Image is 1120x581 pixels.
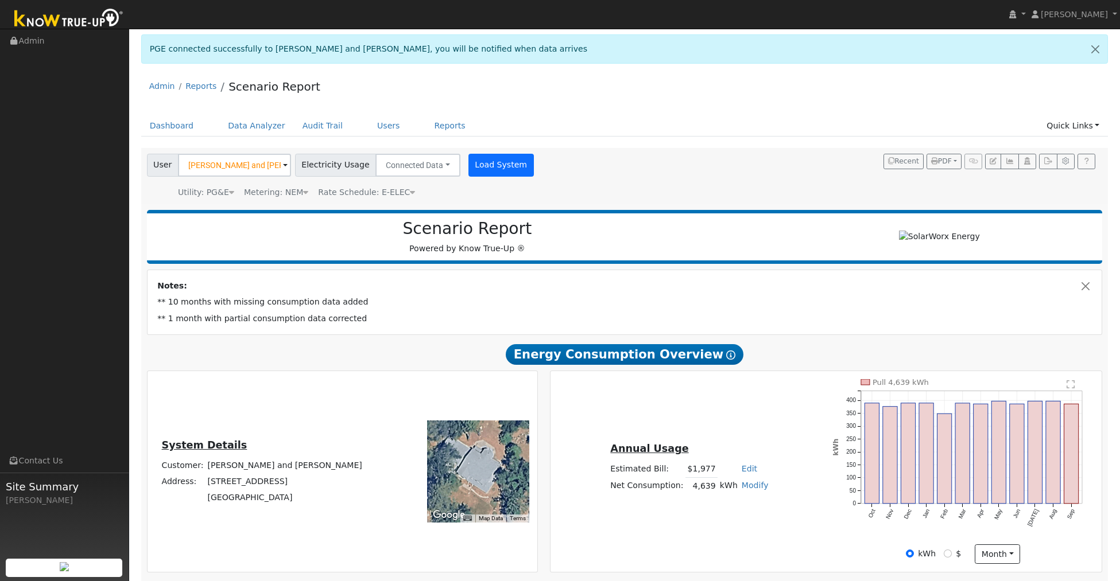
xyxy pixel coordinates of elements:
text: 300 [846,423,856,429]
text: 250 [846,436,856,442]
input: kWh [906,549,914,557]
td: kWh [718,478,739,494]
a: Admin [149,81,175,91]
text: Mar [957,508,967,520]
a: Reports [426,115,474,137]
span: Alias: None [318,188,415,197]
rect: onclick="" [901,403,915,504]
img: Know True-Up [9,6,129,32]
div: [PERSON_NAME] [6,494,123,506]
text: 150 [846,462,856,468]
input: Select a User [178,154,291,177]
text: 350 [846,410,856,416]
td: ** 1 month with partial consumption data corrected [156,310,1094,326]
button: Edit User [985,154,1001,170]
rect: onclick="" [883,407,897,504]
text: May [993,508,1003,521]
text: Nov [885,508,894,520]
td: Net Consumption: [609,478,685,494]
a: Users [369,115,409,137]
a: Data Analyzer [219,115,294,137]
button: Map Data [479,514,503,522]
u: System Details [162,439,247,451]
a: Audit Trail [294,115,351,137]
a: Dashboard [141,115,203,137]
a: Terms (opens in new tab) [510,515,526,521]
span: [PERSON_NAME] [1041,10,1108,19]
div: Powered by Know True-Up ® [153,219,782,255]
text: Apr [976,508,986,518]
button: Connected Data [375,154,460,177]
u: Annual Usage [610,443,688,454]
i: Show Help [726,350,735,360]
rect: onclick="" [1046,401,1060,504]
img: SolarWorx Energy [899,231,980,243]
div: PGE connected successfully to [PERSON_NAME] and [PERSON_NAME], you will be notified when data arr... [141,34,1109,64]
button: Close [1080,280,1092,292]
text: Feb [939,508,949,520]
a: Quick Links [1038,115,1108,137]
text: 400 [846,397,856,403]
a: Open this area in Google Maps (opens a new window) [430,508,468,522]
text:  [1067,380,1075,389]
img: Google [430,508,468,522]
span: User [147,154,179,177]
td: 4,639 [685,478,718,494]
h2: Scenario Report [158,219,776,239]
rect: onclick="" [865,403,879,504]
text: Jun [1012,508,1022,519]
input: $ [944,549,952,557]
strong: Notes: [157,281,187,290]
rect: onclick="" [955,403,970,504]
img: retrieve [60,562,69,571]
button: month [975,544,1020,564]
a: Scenario Report [228,80,320,93]
td: [GEOGRAPHIC_DATA] [206,490,364,506]
text: 0 [852,500,856,506]
text: 200 [846,449,856,455]
td: Address: [160,474,206,490]
button: Settings [1057,154,1075,170]
text: Aug [1048,508,1057,520]
rect: onclick="" [1064,404,1079,504]
td: [PERSON_NAME] and [PERSON_NAME] [206,457,364,473]
a: Close [1083,35,1107,63]
span: PDF [931,157,952,165]
rect: onclick="" [991,401,1006,504]
rect: onclick="" [1010,404,1024,504]
text: Jan [921,508,931,519]
button: Export Interval Data [1039,154,1057,170]
div: Metering: NEM [244,186,308,198]
rect: onclick="" [974,404,988,504]
text: Pull 4,639 kWh [873,378,929,387]
button: Multi-Series Graph [1001,154,1018,170]
rect: onclick="" [919,403,933,504]
td: [STREET_ADDRESS] [206,474,364,490]
a: Modify [742,481,769,490]
td: $1,977 [685,461,718,478]
td: Customer: [160,457,206,473]
td: Estimated Bill: [609,461,685,478]
text: Oct [867,508,877,519]
a: Edit [742,464,757,473]
label: $ [956,548,961,560]
text: [DATE] [1026,508,1040,527]
button: Recent [883,154,924,170]
span: Electricity Usage [295,154,376,177]
label: kWh [918,548,936,560]
text: 100 [846,474,856,481]
button: Login As [1018,154,1036,170]
button: Load System [468,154,534,177]
text: 50 [850,488,857,494]
text: kWh [832,439,840,456]
span: Site Summary [6,479,123,494]
text: Dec [902,508,912,520]
a: Reports [185,81,216,91]
button: Keyboard shortcuts [463,514,471,522]
text: Sep [1066,508,1076,520]
td: ** 10 months with missing consumption data added [156,294,1094,310]
button: PDF [927,154,962,170]
span: Energy Consumption Overview [506,344,743,365]
div: Utility: PG&E [178,186,234,198]
rect: onclick="" [937,414,952,504]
